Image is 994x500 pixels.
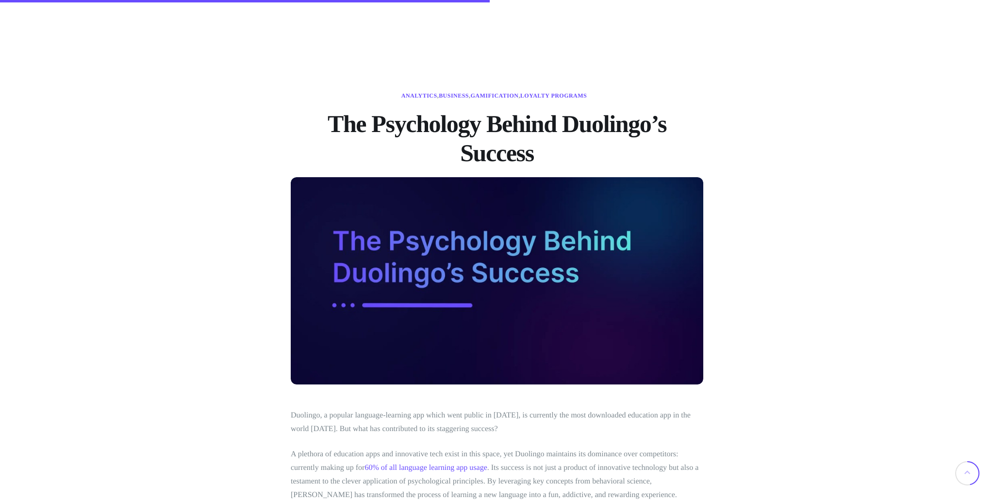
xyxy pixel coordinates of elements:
[401,92,587,100] span: , , ,
[291,409,703,436] p: Duolingo, a popular language-learning app which went public in [DATE], is currently the most down...
[364,464,487,472] a: 60% of all language learning app usage
[291,177,703,384] img: Thumbnail Image - The Psychology Behind Duolingo's Success
[520,92,587,99] a: Loyalty Programs
[439,92,469,99] a: Business
[471,92,519,99] a: Gamification
[291,109,703,167] h1: The Psychology Behind Duolingo’s Success
[401,92,437,99] a: Analytics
